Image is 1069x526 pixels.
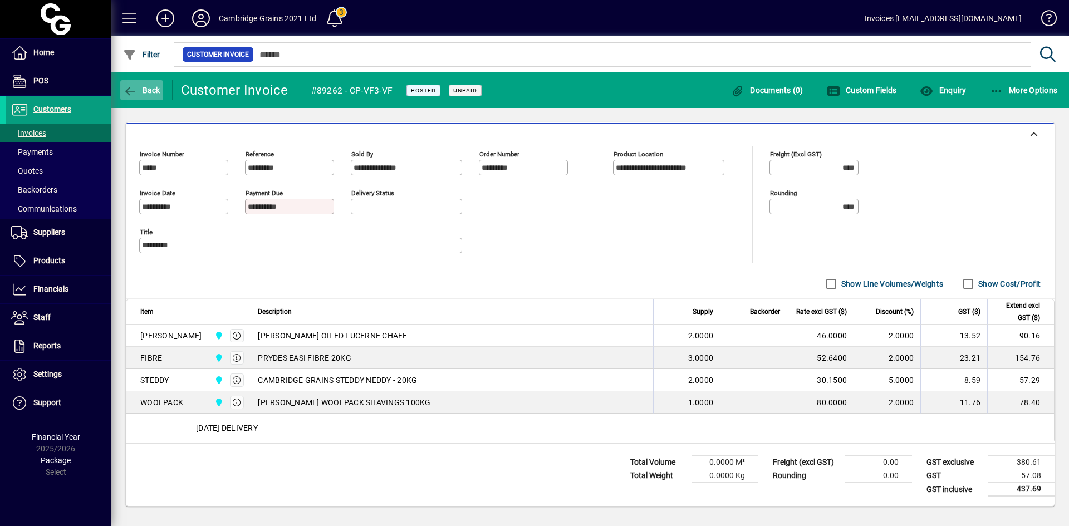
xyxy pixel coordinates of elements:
span: Backorder [750,306,780,318]
td: 11.76 [920,391,987,414]
td: 23.21 [920,347,987,369]
td: 0.00 [845,456,912,469]
span: Cambridge Grains 2021 Ltd [212,374,224,386]
div: [PERSON_NAME] [140,330,202,341]
td: 2.0000 [854,391,920,414]
button: Custom Fields [824,80,900,100]
mat-label: Invoice number [140,150,184,158]
span: Rate excl GST ($) [796,306,847,318]
td: 13.52 [920,325,987,347]
td: 0.0000 Kg [692,469,758,483]
span: Backorders [11,185,57,194]
td: GST inclusive [921,483,988,496]
a: Home [6,39,111,67]
span: GST ($) [958,306,980,318]
mat-label: Title [140,228,153,236]
td: 380.61 [988,456,1055,469]
span: [PERSON_NAME] WOOLPACK SHAVINGS 100KG [258,397,430,408]
mat-label: Reference [246,150,274,158]
span: Extend excl GST ($) [994,299,1040,324]
a: Financials [6,276,111,303]
span: Discount (%) [876,306,914,318]
div: #89262 - CP-VF3-VF [311,82,393,100]
span: Item [140,306,154,318]
mat-label: Payment due [246,189,283,197]
a: Products [6,247,111,275]
mat-label: Rounding [770,189,797,197]
app-page-header-button: Back [111,80,173,100]
button: Profile [183,8,219,28]
span: More Options [990,86,1058,95]
td: 437.69 [988,483,1055,496]
span: Invoices [11,129,46,137]
span: Financial Year [32,432,80,441]
span: Communications [11,204,77,213]
span: CAMBRIDGE GRAINS STEDDY NEDDY - 20KG [258,375,417,386]
a: POS [6,67,111,95]
div: Customer Invoice [181,81,288,99]
span: 1.0000 [688,397,714,408]
button: Filter [120,45,163,65]
mat-label: Freight (excl GST) [770,150,822,158]
a: Payments [6,142,111,161]
div: Invoices [EMAIL_ADDRESS][DOMAIN_NAME] [865,9,1022,27]
a: Suppliers [6,219,111,247]
span: Cambridge Grains 2021 Ltd [212,330,224,342]
td: 90.16 [987,325,1054,347]
div: FIBRE [140,352,162,363]
span: Support [33,398,61,407]
div: [DATE] DELIVERY [126,414,1054,443]
a: Reports [6,332,111,360]
span: Financials [33,284,68,293]
button: Documents (0) [728,80,806,100]
mat-label: Product location [614,150,663,158]
span: 2.0000 [688,375,714,386]
span: Package [41,456,71,465]
td: GST exclusive [921,456,988,469]
button: Add [148,8,183,28]
div: 30.1500 [794,375,847,386]
td: Total Weight [625,469,692,483]
td: 0.00 [845,469,912,483]
span: POS [33,76,48,85]
button: More Options [987,80,1061,100]
mat-label: Delivery status [351,189,394,197]
button: Back [120,80,163,100]
a: Staff [6,304,111,332]
div: STEDDY [140,375,169,386]
span: Quotes [11,166,43,175]
a: Support [6,389,111,417]
div: 52.6400 [794,352,847,363]
label: Show Cost/Profit [976,278,1041,289]
div: 80.0000 [794,397,847,408]
td: Freight (excl GST) [767,456,845,469]
mat-label: Order number [479,150,519,158]
td: 2.0000 [854,347,920,369]
span: 2.0000 [688,330,714,341]
td: 0.0000 M³ [692,456,758,469]
a: Invoices [6,124,111,142]
span: Custom Fields [827,86,897,95]
span: Products [33,256,65,265]
a: Communications [6,199,111,218]
span: Settings [33,370,62,378]
span: Reports [33,341,61,350]
td: GST [921,469,988,483]
a: Knowledge Base [1033,2,1055,38]
span: Cambridge Grains 2021 Ltd [212,352,224,364]
span: Home [33,48,54,57]
td: 57.29 [987,369,1054,391]
td: 2.0000 [854,325,920,347]
mat-label: Sold by [351,150,373,158]
div: Cambridge Grains 2021 Ltd [219,9,316,27]
a: Settings [6,361,111,389]
td: 8.59 [920,369,987,391]
span: [PERSON_NAME] OILED LUCERNE CHAFF [258,330,407,341]
div: WOOLPACK [140,397,183,408]
span: Suppliers [33,228,65,237]
span: Staff [33,313,51,322]
span: Customers [33,105,71,114]
span: Customer Invoice [187,49,249,60]
span: Documents (0) [731,86,803,95]
span: Enquiry [920,86,966,95]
